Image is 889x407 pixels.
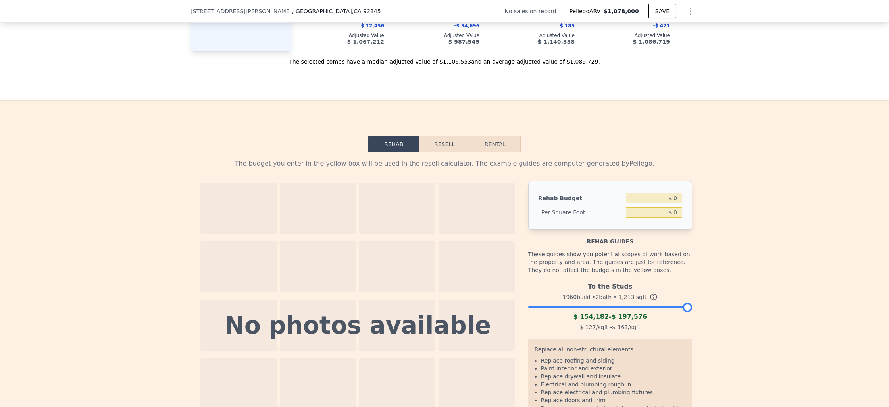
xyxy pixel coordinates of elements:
div: Adjusted Value [587,32,670,39]
button: Rehab [368,136,419,152]
div: Rehab guides [528,230,692,245]
div: No photos available [225,313,491,337]
span: $ 987,945 [448,39,479,45]
div: Adjusted Value [302,32,384,39]
div: Replace all non-structural elements. [535,345,686,357]
div: Adjusted Value [492,32,575,39]
li: Electrical and plumbing rough in [541,380,686,388]
li: Replace doors and trim [541,396,686,404]
span: $ 185 [560,23,575,29]
span: $1,078,000 [604,8,639,14]
span: [STREET_ADDRESS][PERSON_NAME] [190,7,292,15]
span: $ 163 [612,324,628,330]
li: Replace electrical and plumbing fixtures [541,388,686,396]
div: Adjusted Value [683,32,765,39]
button: Resell [419,136,470,152]
button: SAVE [648,4,676,18]
span: $ 1,140,358 [538,39,575,45]
span: $ 197,576 [612,313,647,320]
div: To the Studs [528,279,692,291]
span: $ 1,067,212 [347,39,384,45]
div: - [528,312,692,322]
div: 1960 build • 2 bath • sqft [528,291,692,303]
span: , CA 92845 [352,8,381,14]
div: The selected comps have a median adjusted value of $1,106,553 and an average adjusted value of $1... [190,51,698,66]
button: Rental [470,136,521,152]
div: The budget you enter in the yellow box will be used in the resell calculator. The example guides ... [197,159,692,168]
li: Replace roofing and siding [541,357,686,365]
div: No sales on record [504,7,562,15]
li: Paint interior and exterior [541,365,686,372]
div: /sqft - /sqft [528,322,692,333]
div: Adjusted Value [397,32,479,39]
div: These guides show you potential scopes of work based on the property and area. The guides are jus... [528,245,692,279]
span: -$ 421 [653,23,670,29]
span: $ 127 [580,324,596,330]
span: $ 154,182 [573,313,609,320]
div: Per Square Foot [538,205,623,220]
span: $ 12,456 [361,23,384,29]
span: -$ 34,696 [454,23,479,29]
span: $ 1,086,719 [633,39,670,45]
span: , [GEOGRAPHIC_DATA] [292,7,381,15]
div: Rehab Budget [538,191,623,205]
span: Pellego ARV [570,7,604,15]
button: Show Options [683,3,698,19]
li: Replace drywall and insulate [541,372,686,380]
span: 1,213 [618,294,634,300]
